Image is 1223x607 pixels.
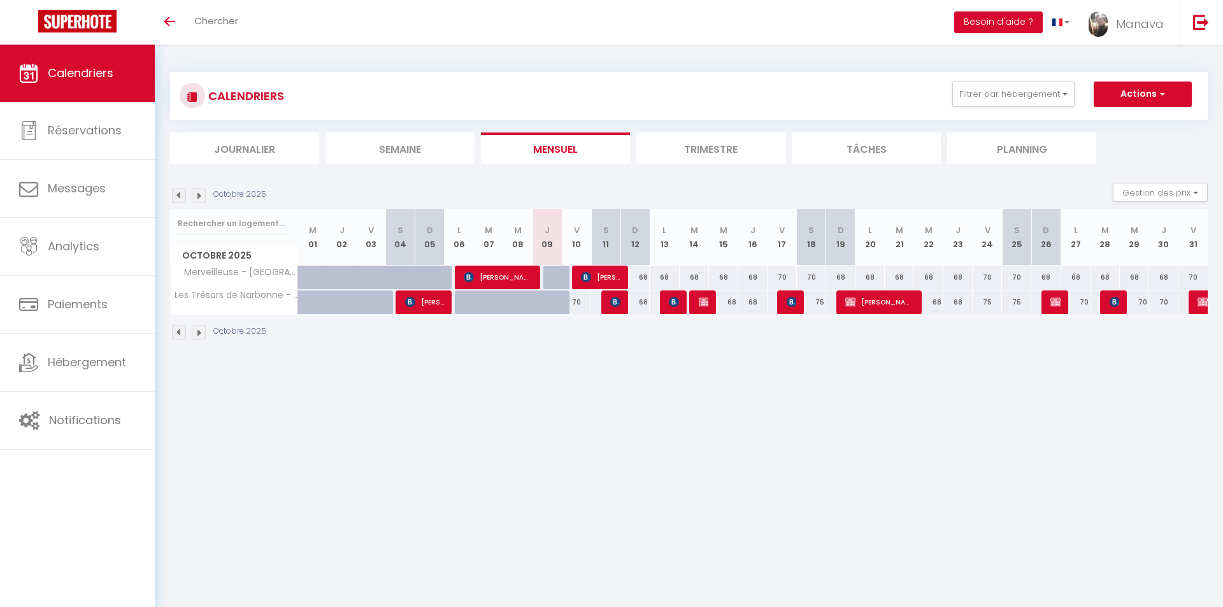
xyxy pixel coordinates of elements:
th: 02 [327,209,357,266]
div: 68 [709,290,738,314]
span: Chercher [194,14,238,27]
th: 30 [1149,209,1178,266]
abbr: M [1101,224,1109,236]
span: [PERSON_NAME] [581,265,620,289]
div: 70 [1178,266,1208,289]
span: [PERSON_NAME] [845,290,913,314]
abbr: S [1014,224,1020,236]
abbr: L [457,224,461,236]
th: 29 [1120,209,1149,266]
abbr: M [690,224,698,236]
th: 31 [1178,209,1208,266]
span: [PERSON_NAME] [464,265,532,289]
th: 08 [503,209,533,266]
span: Les Trésors de Narbonne - Escape Room - Cathédrale [173,290,300,300]
span: [PERSON_NAME] [787,290,796,314]
div: 68 [680,266,709,289]
div: 70 [1120,290,1149,314]
abbr: M [925,224,933,236]
th: 05 [415,209,445,266]
li: Journalier [170,132,319,164]
th: 25 [1002,209,1031,266]
input: Rechercher un logement... [178,212,290,235]
div: 68 [1061,266,1091,289]
abbr: D [632,224,638,236]
th: 11 [591,209,620,266]
abbr: M [896,224,903,236]
abbr: D [427,224,433,236]
th: 07 [474,209,503,266]
th: 27 [1061,209,1091,266]
div: 68 [885,266,914,289]
th: 24 [973,209,1002,266]
div: 68 [738,290,768,314]
th: 09 [533,209,562,266]
button: Actions [1094,82,1192,107]
span: Aoife O'[PERSON_NAME] [1110,290,1119,314]
span: Calendriers [48,65,113,81]
li: Trimestre [636,132,785,164]
p: Octobre 2025 [213,325,266,338]
span: Hébergement [48,354,126,370]
div: 68 [1031,266,1061,289]
th: 28 [1091,209,1120,266]
div: 70 [973,266,1002,289]
div: 68 [709,266,738,289]
div: 70 [562,290,591,314]
li: Semaine [325,132,475,164]
img: ... [1089,11,1108,37]
abbr: L [1074,224,1078,236]
span: [DATE][PERSON_NAME] [669,290,678,314]
abbr: D [838,224,844,236]
div: 68 [1149,266,1178,289]
abbr: J [1161,224,1166,236]
th: 03 [357,209,386,266]
abbr: V [779,224,785,236]
span: Paiements [48,296,108,312]
img: Super Booking [38,10,117,32]
abbr: M [514,224,522,236]
abbr: S [397,224,403,236]
div: 68 [914,266,943,289]
th: 19 [826,209,855,266]
th: 04 [386,209,415,266]
div: 68 [943,266,973,289]
abbr: V [574,224,580,236]
div: 70 [768,266,797,289]
abbr: S [808,224,814,236]
div: 70 [1149,290,1178,314]
abbr: V [368,224,374,236]
span: Merveilleuse - [GEOGRAPHIC_DATA] [173,266,300,280]
div: 75 [1002,290,1031,314]
div: 68 [620,290,650,314]
abbr: M [485,224,492,236]
div: 68 [855,266,885,289]
th: 14 [680,209,709,266]
span: [PERSON_NAME] [1050,290,1060,314]
li: Planning [947,132,1096,164]
div: 70 [1061,290,1091,314]
li: Tâches [792,132,941,164]
img: logout [1193,14,1209,30]
th: 22 [914,209,943,266]
div: 68 [738,266,768,289]
button: Gestion des prix [1113,183,1208,202]
div: 75 [797,290,826,314]
th: 15 [709,209,738,266]
span: Réservations [48,122,122,138]
div: 68 [943,290,973,314]
th: 21 [885,209,914,266]
span: Notifications [49,412,121,428]
span: Octobre 2025 [171,246,297,265]
abbr: J [750,224,755,236]
span: Messages [48,180,106,196]
abbr: D [1043,224,1049,236]
abbr: L [662,224,666,236]
p: Octobre 2025 [213,189,266,201]
div: 68 [826,266,855,289]
span: [PERSON_NAME] [699,290,708,314]
div: 68 [1091,266,1120,289]
abbr: J [340,224,345,236]
abbr: V [1191,224,1196,236]
th: 26 [1031,209,1061,266]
